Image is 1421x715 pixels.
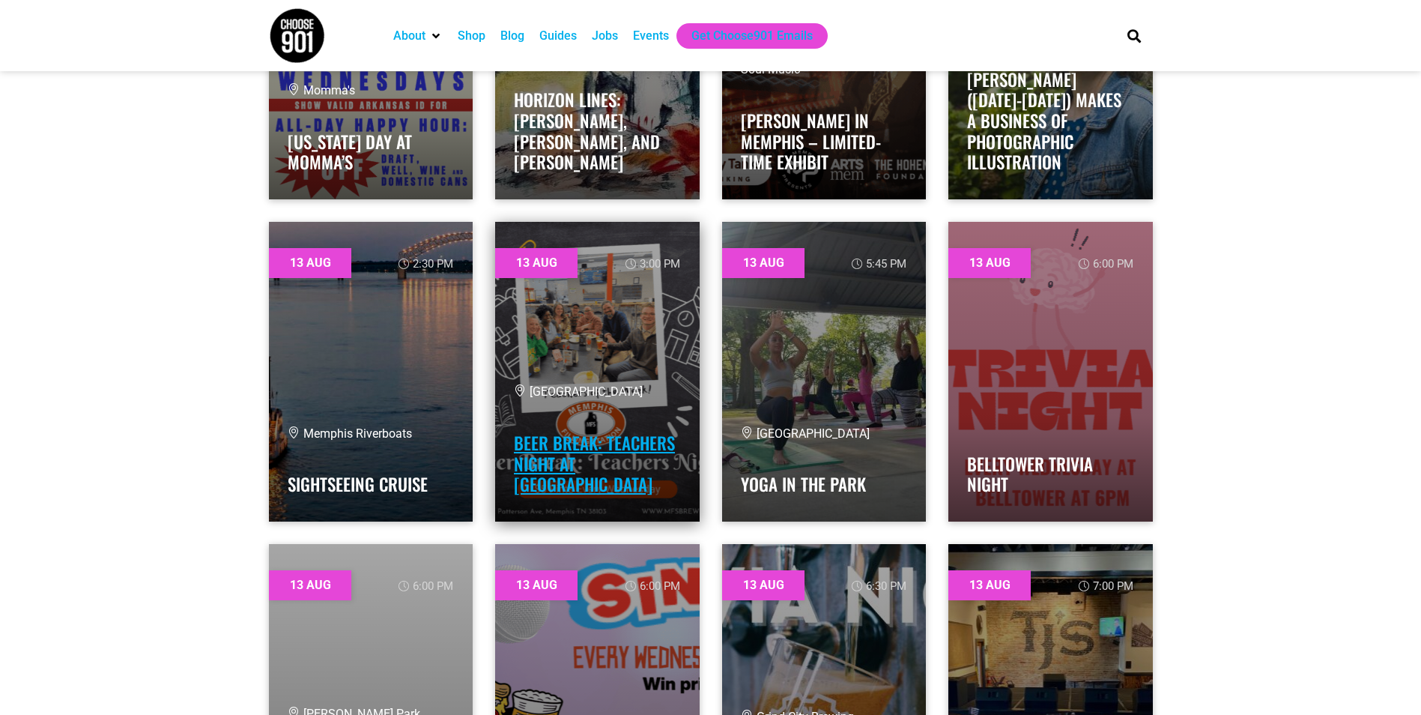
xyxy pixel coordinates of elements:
[967,451,1093,498] a: Belltower Trivia Night
[500,27,524,45] a: Blog
[288,83,355,97] span: Momma's
[514,430,675,497] a: Beer Break: Teachers Night at [GEOGRAPHIC_DATA]
[967,25,1121,175] a: Munch and Learn: [PERSON_NAME] [PERSON_NAME] ([DATE]-[DATE]) Makes a Business of Photographic Ill...
[393,27,425,45] a: About
[386,23,450,49] div: About
[1121,23,1146,48] div: Search
[741,426,870,441] span: [GEOGRAPHIC_DATA]
[539,27,577,45] a: Guides
[458,27,485,45] a: Shop
[514,87,660,175] a: Horizon Lines: [PERSON_NAME], [PERSON_NAME], and [PERSON_NAME]
[691,27,813,45] a: Get Choose901 Emails
[514,384,643,399] span: [GEOGRAPHIC_DATA]
[386,23,1102,49] nav: Main nav
[741,108,881,175] a: [PERSON_NAME] in Memphis – Limited-Time Exhibit
[741,471,866,497] a: Yoga in the Park
[288,426,412,441] span: Memphis Riverboats
[633,27,669,45] a: Events
[592,27,618,45] a: Jobs
[288,471,428,497] a: Sightseeing Cruise
[288,129,412,175] a: [US_STATE] Day at Momma’s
